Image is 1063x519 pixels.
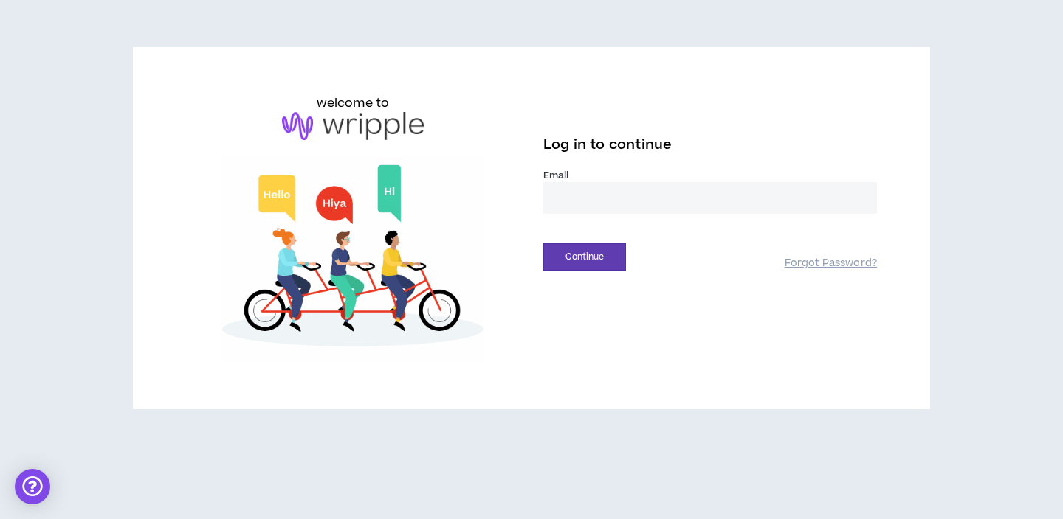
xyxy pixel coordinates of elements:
[282,112,424,140] img: logo-brand.png
[785,257,877,271] a: Forgot Password?
[543,169,877,182] label: Email
[543,136,672,154] span: Log in to continue
[543,243,626,271] button: Continue
[15,469,50,504] div: Open Intercom Messenger
[317,94,390,112] h6: welcome to
[186,155,520,363] img: Welcome to Wripple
